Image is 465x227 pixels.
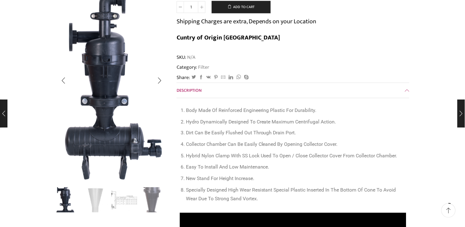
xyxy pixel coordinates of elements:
img: Hydrocyclone-Filter-chart [111,188,137,213]
a: Hydrocyclone Filter [54,187,80,212]
li: Body Made Of Reinforced Engineering Plastic For Durability. [186,106,406,115]
a: Hydrocyclone Filter [140,187,166,212]
span: Description [177,87,201,94]
span: SKU: [177,54,409,61]
span: Share: [177,74,190,81]
li: Dirt Can Be Easily Flushed Out Through Drain Port. [186,129,406,138]
span: Category: [177,64,209,71]
div: Next slide [152,73,167,88]
li: 2 / 4 [83,188,109,212]
span: N/A [186,54,195,61]
li: Easy To Install And Low Maintenance. [186,163,406,172]
li: Hydro Dynamically Designed To Create Maximum Centrifugal Action. [186,118,406,127]
li: New Stand For Height Increase. [186,174,406,183]
img: Hydrocyclone-Filter-1 [83,188,109,213]
div: Previous slide [56,73,71,88]
li: 1 / 4 [54,188,80,212]
b: Cuntry of Origin [GEOGRAPHIC_DATA] [177,32,280,43]
li: 4 / 4 [140,188,166,212]
button: Add to cart [212,1,271,13]
li: 3 / 4 [111,188,137,212]
a: Filter [197,63,209,71]
p: Shipping Charges are extra, Depends on your Location [177,16,317,26]
a: Description [177,83,409,98]
li: Collector Chamber Can Be Easily Cleaned By Opening Collector Cover. [186,140,406,149]
input: Product quantity [184,1,198,13]
li: Hybrid Nylon Clamp With SS Lock Used To Open / Close Collector Cover From Collector Chamber. [186,152,406,161]
li: Specially Designed High Wear Resistant Special Plastic Inserted In The Bottom Of Cone To Avoid We... [186,186,406,204]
